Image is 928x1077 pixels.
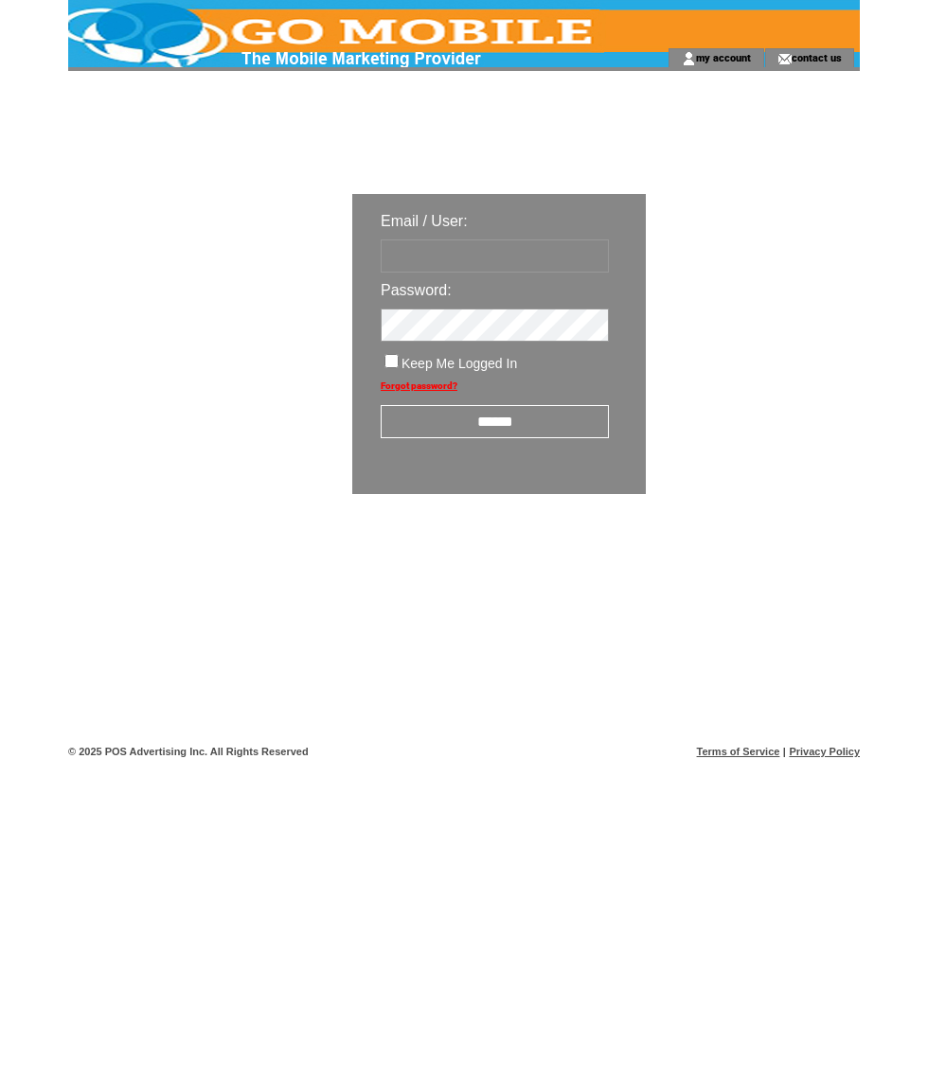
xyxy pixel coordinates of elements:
[402,356,517,371] span: Keep Me Logged In
[701,541,795,565] img: transparent.png
[792,51,842,63] a: contact us
[381,213,468,229] span: Email / User:
[381,380,457,391] a: Forgot password?
[783,746,786,757] span: |
[68,746,309,757] span: © 2025 POS Advertising Inc. All Rights Reserved
[696,51,751,63] a: my account
[682,51,696,66] img: account_icon.gif
[777,51,792,66] img: contact_us_icon.gif
[697,746,780,757] a: Terms of Service
[381,282,452,298] span: Password:
[789,746,860,757] a: Privacy Policy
